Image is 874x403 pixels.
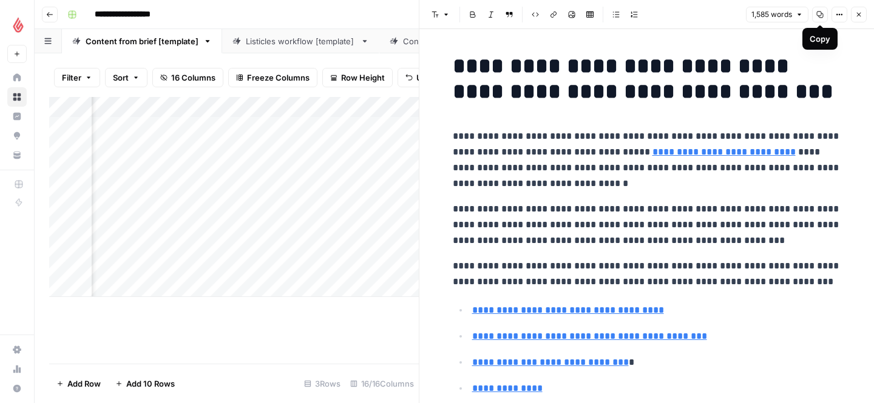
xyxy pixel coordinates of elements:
[7,14,29,36] img: Lightspeed Logo
[7,340,27,359] a: Settings
[322,68,393,87] button: Row Height
[86,35,198,47] div: Content from brief [template]
[7,87,27,107] a: Browse
[341,72,385,84] span: Row Height
[171,72,215,84] span: 16 Columns
[246,35,356,47] div: Listicles workflow [template]
[810,33,830,45] div: Copy
[7,145,27,165] a: Your Data
[398,68,445,87] button: Undo
[7,126,27,145] a: Opportunities
[126,378,175,390] span: Add 10 Rows
[105,68,147,87] button: Sort
[247,72,310,84] span: Freeze Columns
[403,35,532,47] div: Content from keyword [template]
[345,374,419,393] div: 16/16 Columns
[228,68,317,87] button: Freeze Columns
[62,29,222,53] a: Content from brief [template]
[67,378,101,390] span: Add Row
[7,359,27,379] a: Usage
[7,107,27,126] a: Insights
[751,9,792,20] span: 1,585 words
[299,374,345,393] div: 3 Rows
[62,72,81,84] span: Filter
[746,7,808,22] button: 1,585 words
[113,72,129,84] span: Sort
[379,29,555,53] a: Content from keyword [template]
[7,68,27,87] a: Home
[49,374,108,393] button: Add Row
[222,29,379,53] a: Listicles workflow [template]
[7,379,27,398] button: Help + Support
[108,374,182,393] button: Add 10 Rows
[152,68,223,87] button: 16 Columns
[54,68,100,87] button: Filter
[7,10,27,40] button: Workspace: Lightspeed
